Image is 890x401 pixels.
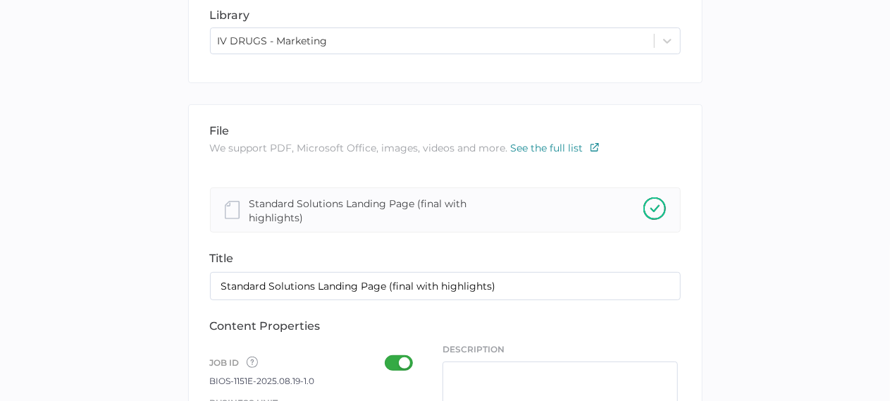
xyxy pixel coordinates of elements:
[247,357,258,368] img: tooltip-default.0a89c667.svg
[210,355,258,374] span: Job ID
[591,143,599,152] img: external-link-icon.7ec190a1.svg
[210,376,315,386] span: BIOS-1151E-2025.08.19-1.0
[643,197,666,220] img: checkmark-upload-success.08ba15b3.svg
[210,124,681,137] div: file
[218,35,328,47] div: IV DRUGS - Marketing
[210,319,681,333] div: content properties
[210,8,681,22] div: library
[210,252,681,265] div: title
[443,343,678,356] span: Description
[225,201,240,219] img: document-file-grey.20d19ea5.svg
[210,272,681,300] input: Type the name of your content
[511,142,599,154] a: See the full list
[249,195,519,225] div: Standard Solutions Landing Page (final with highlights)
[210,140,681,156] p: We support PDF, Microsoft Office, images, videos and more.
